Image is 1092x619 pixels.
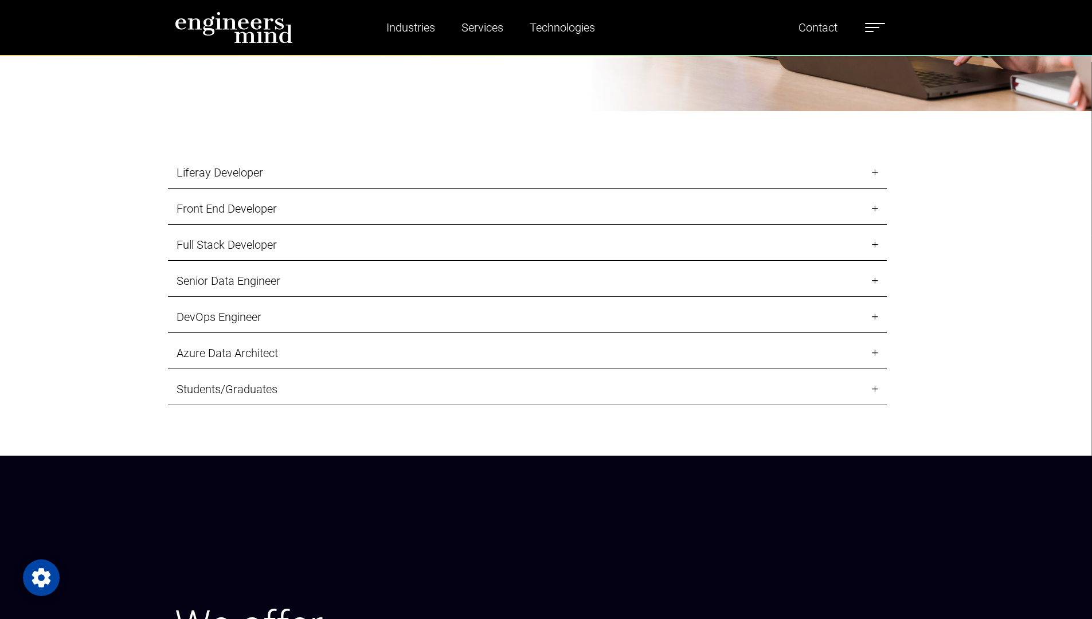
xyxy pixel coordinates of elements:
[168,301,887,333] a: DevOps Engineer
[168,374,887,405] a: Students/Graduates
[382,14,440,41] a: Industries
[168,193,887,225] a: Front End Developer
[457,14,508,41] a: Services
[168,338,887,369] a: Azure Data Architect
[525,14,600,41] a: Technologies
[168,229,887,261] a: Full Stack Developer
[794,14,842,41] a: Contact
[168,157,887,189] a: Liferay Developer
[175,11,293,44] img: logo
[168,265,887,297] a: Senior Data Engineer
